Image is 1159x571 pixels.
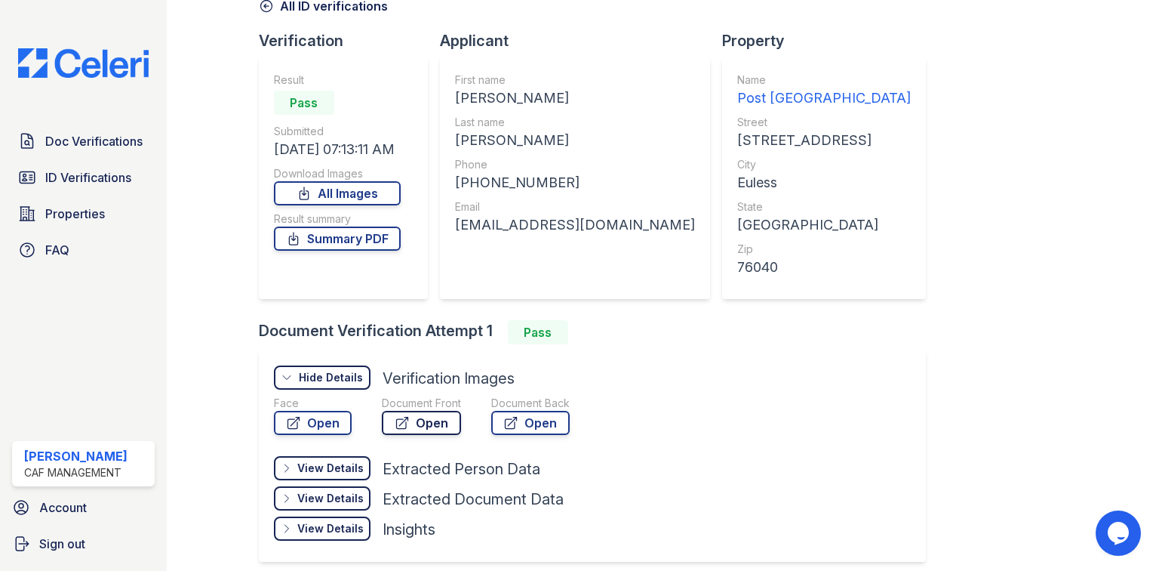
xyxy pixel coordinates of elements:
div: Result [274,73,401,88]
span: Sign out [39,535,85,553]
div: [PHONE_NUMBER] [455,172,695,193]
div: Result summary [274,211,401,227]
div: Phone [455,157,695,172]
a: Sign out [6,529,161,559]
div: City [737,157,911,172]
div: Face [274,396,352,411]
a: Doc Verifications [12,126,155,156]
a: Name Post [GEOGRAPHIC_DATA] [737,73,911,109]
div: Verification Images [383,368,515,389]
div: View Details [297,461,364,476]
div: [DATE] 07:13:11 AM [274,139,401,160]
div: Euless [737,172,911,193]
a: Open [274,411,352,435]
div: [GEOGRAPHIC_DATA] [737,215,911,236]
div: Email [455,199,695,215]
a: Properties [12,199,155,229]
div: Pass [274,91,334,115]
div: [STREET_ADDRESS] [737,130,911,151]
div: Property [722,30,938,51]
div: Download Images [274,166,401,181]
div: Hide Details [299,370,363,385]
img: CE_Logo_Blue-a8612792a0a2168367f1c8372b55b34899dd931a85d93a1a3d3e32e68fde9ad4.png [6,48,161,78]
div: [EMAIL_ADDRESS][DOMAIN_NAME] [455,215,695,236]
div: View Details [297,521,364,536]
div: State [737,199,911,215]
span: Account [39,498,87,517]
a: All Images [274,181,401,205]
div: Document Back [491,396,570,411]
div: [PERSON_NAME] [455,130,695,151]
a: Summary PDF [274,227,401,251]
div: [PERSON_NAME] [24,447,128,465]
div: Submitted [274,124,401,139]
a: ID Verifications [12,162,155,193]
span: ID Verifications [45,168,131,187]
div: Document Front [382,396,461,411]
span: Doc Verifications [45,132,143,150]
div: Pass [508,320,568,344]
div: Name [737,73,911,88]
div: CAF Management [24,465,128,480]
div: Zip [737,242,911,257]
div: First name [455,73,695,88]
div: [PERSON_NAME] [455,88,695,109]
div: Extracted Document Data [383,489,564,510]
div: Extracted Person Data [383,458,540,480]
div: 76040 [737,257,911,278]
div: Street [737,115,911,130]
a: Account [6,492,161,523]
div: Post [GEOGRAPHIC_DATA] [737,88,911,109]
div: Applicant [440,30,722,51]
div: View Details [297,491,364,506]
span: Properties [45,205,105,223]
span: FAQ [45,241,69,259]
iframe: chat widget [1096,511,1144,556]
a: Open [382,411,461,435]
a: Open [491,411,570,435]
div: Last name [455,115,695,130]
a: FAQ [12,235,155,265]
div: Document Verification Attempt 1 [259,320,938,344]
div: Insights [383,519,435,540]
div: Verification [259,30,440,51]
